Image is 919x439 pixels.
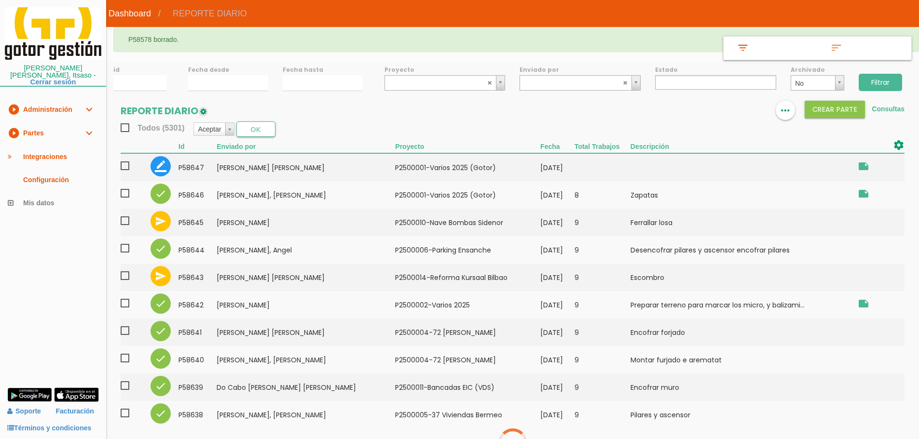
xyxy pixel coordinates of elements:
span: Todos (5301) [121,122,185,134]
td: 58642 [178,291,217,319]
label: Fecha desde [188,66,268,74]
td: Escombro [631,264,852,291]
td: Pilares y ascensor [631,401,852,428]
a: filter_list [724,37,818,60]
i: send [155,270,166,282]
td: [PERSON_NAME] [PERSON_NAME] [217,153,395,181]
a: No [791,75,844,91]
td: Montar furjado e arematat [631,346,852,373]
td: [DATE] [540,346,575,373]
i: expand_more [83,98,95,121]
img: google-play.png [7,387,52,402]
div: P58578 borrado. [113,27,919,52]
i: sort [829,42,844,54]
td: 9 [575,209,631,236]
td: P2500004-72 [PERSON_NAME] [395,319,540,346]
th: Proyecto [395,139,540,153]
td: 9 [575,291,631,319]
td: [PERSON_NAME], [PERSON_NAME] [217,181,395,209]
i: Zaramillo [858,188,869,200]
th: Total Trabajos [575,139,631,153]
td: Do Cabo [PERSON_NAME] [PERSON_NAME] [217,373,395,401]
th: Enviado por [217,139,395,153]
td: 58640 [178,346,217,373]
td: [DATE] [540,319,575,346]
td: Ferrallar losa [631,209,852,236]
a: Facturación [56,403,94,420]
td: 58647 [178,153,217,181]
button: OK [236,121,275,137]
td: P2500014-Reforma Kursaal Bilbao [395,264,540,291]
td: Encofrar forjado [631,319,852,346]
td: 9 [575,264,631,291]
a: Crear PARTE [805,105,865,113]
td: P2500011-Bancadas EIC (VDS) [395,373,540,401]
td: P2500001-Varios 2025 (Gotor) [395,153,540,181]
span: REPORTE DIARIO [165,1,254,26]
td: Desencofrar pilares y ascensor encofrar pilares [631,236,852,264]
td: P2500010-Nave Bombas Sidenor [395,209,540,236]
td: [DATE] [540,181,575,209]
img: edit-1.png [198,107,208,117]
td: [PERSON_NAME], [PERSON_NAME] [217,346,395,373]
i: Santurtzi [858,160,869,172]
label: Proyecto [384,66,506,74]
i: play_circle_filled [8,121,19,145]
i: expand_more [83,121,95,145]
img: itcons-logo [5,7,101,60]
label: Archivado [791,66,844,74]
td: 58646 [178,181,217,209]
a: Soporte [7,407,41,415]
a: Cerrar sesión [30,78,76,86]
td: [DATE] [540,291,575,319]
td: [PERSON_NAME], [PERSON_NAME] [217,401,395,428]
span: No [795,76,831,91]
i: check [155,325,166,337]
td: [PERSON_NAME] [PERSON_NAME] [217,319,395,346]
label: Fecha hasta [283,66,363,74]
td: 58644 [178,236,217,264]
i: check [155,188,166,200]
td: P2500005-37 Viviendas Bermeo [395,401,540,428]
td: 58643 [178,264,217,291]
i: border_color [155,160,166,172]
i: more_horiz [779,101,792,120]
td: [PERSON_NAME] [PERSON_NAME] [217,264,395,291]
i: filter_list [735,42,751,54]
td: 58641 [178,319,217,346]
td: 9 [575,373,631,401]
td: [PERSON_NAME] [217,291,395,319]
input: Filtrar [859,74,902,91]
td: [PERSON_NAME] [217,209,395,236]
td: [DATE] [540,236,575,264]
th: Id [178,139,217,153]
img: app-store.png [54,387,99,402]
i: play_circle_filled [8,98,19,121]
a: Aceptar [194,123,233,135]
td: 9 [575,401,631,428]
td: P2500004-72 [PERSON_NAME] [395,346,540,373]
td: P2500006-Parking Ensanche [395,236,540,264]
a: sort [817,37,911,60]
td: 9 [575,346,631,373]
a: Consultas [872,105,905,113]
td: P2500001-Varios 2025 (Gotor) [395,181,540,209]
td: 8 [575,181,631,209]
i: check [155,243,166,254]
td: [DATE] [540,153,575,181]
span: Aceptar [198,123,221,135]
a: Términos y condiciones [7,424,91,432]
button: × [905,34,912,44]
td: [DATE] [540,373,575,401]
td: [DATE] [540,209,575,236]
h2: REPORTE DIARIO [121,106,208,116]
i: check [155,380,166,392]
td: [DATE] [540,401,575,428]
td: Encofrar muro [631,373,852,401]
label: id [113,66,166,74]
i: send [155,215,166,227]
td: 58638 [178,401,217,428]
td: 9 [575,319,631,346]
i: check [155,353,166,364]
td: 58645 [178,209,217,236]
